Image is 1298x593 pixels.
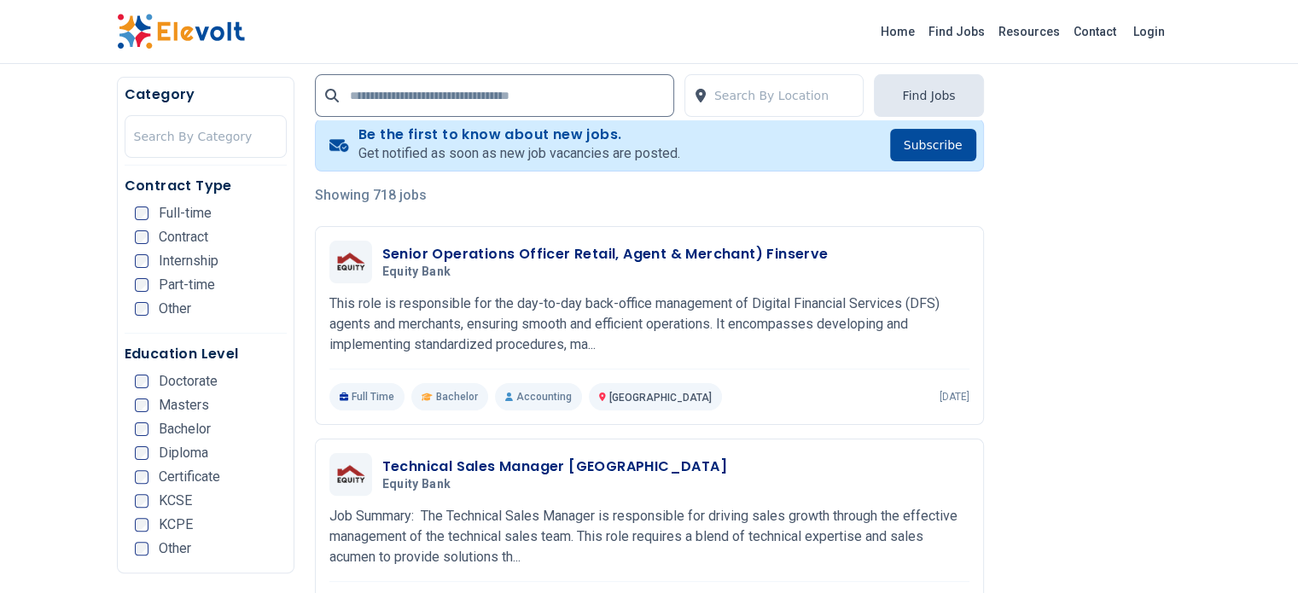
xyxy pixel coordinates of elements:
[495,383,582,410] p: Accounting
[159,398,209,412] span: Masters
[382,456,727,477] h3: Technical Sales Manager [GEOGRAPHIC_DATA]
[159,422,211,436] span: Bachelor
[125,344,287,364] h5: Education Level
[874,18,922,45] a: Home
[159,375,218,388] span: Doctorate
[135,375,148,388] input: Doctorate
[1213,511,1298,593] iframe: Chat Widget
[135,542,148,555] input: Other
[874,74,983,117] button: Find Jobs
[135,230,148,244] input: Contract
[382,265,451,280] span: Equity Bank
[135,254,148,268] input: Internship
[382,477,451,492] span: Equity Bank
[135,206,148,220] input: Full-time
[315,185,984,206] p: Showing 718 jobs
[1067,18,1123,45] a: Contact
[358,143,680,164] p: Get notified as soon as new job vacancies are posted.
[135,422,148,436] input: Bachelor
[159,494,192,508] span: KCSE
[117,14,245,49] img: Elevolt
[382,244,829,265] h3: Senior Operations Officer Retail, Agent & Merchant) Finserve
[329,506,969,567] p: Job Summary: The Technical Sales Manager is responsible for driving sales growth through the effe...
[159,302,191,316] span: Other
[159,206,212,220] span: Full-time
[159,518,193,532] span: KCPE
[334,462,368,486] img: Equity Bank
[609,392,712,404] span: [GEOGRAPHIC_DATA]
[135,302,148,316] input: Other
[159,254,218,268] span: Internship
[159,230,208,244] span: Contract
[125,84,287,105] h5: Category
[159,278,215,292] span: Part-time
[334,250,368,274] img: Equity Bank
[135,278,148,292] input: Part-time
[135,518,148,532] input: KCPE
[159,470,220,484] span: Certificate
[135,494,148,508] input: KCSE
[159,542,191,555] span: Other
[159,446,208,460] span: Diploma
[329,383,405,410] p: Full Time
[922,18,992,45] a: Find Jobs
[890,129,976,161] button: Subscribe
[329,294,969,355] p: This role is responsible for the day-to-day back-office management of Digital Financial Services ...
[125,176,287,196] h5: Contract Type
[329,241,969,410] a: Equity BankSenior Operations Officer Retail, Agent & Merchant) FinserveEquity BankThis role is re...
[135,446,148,460] input: Diploma
[436,390,478,404] span: Bachelor
[135,470,148,484] input: Certificate
[992,18,1067,45] a: Resources
[1123,15,1175,49] a: Login
[135,398,148,412] input: Masters
[358,126,680,143] h4: Be the first to know about new jobs.
[940,390,969,404] p: [DATE]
